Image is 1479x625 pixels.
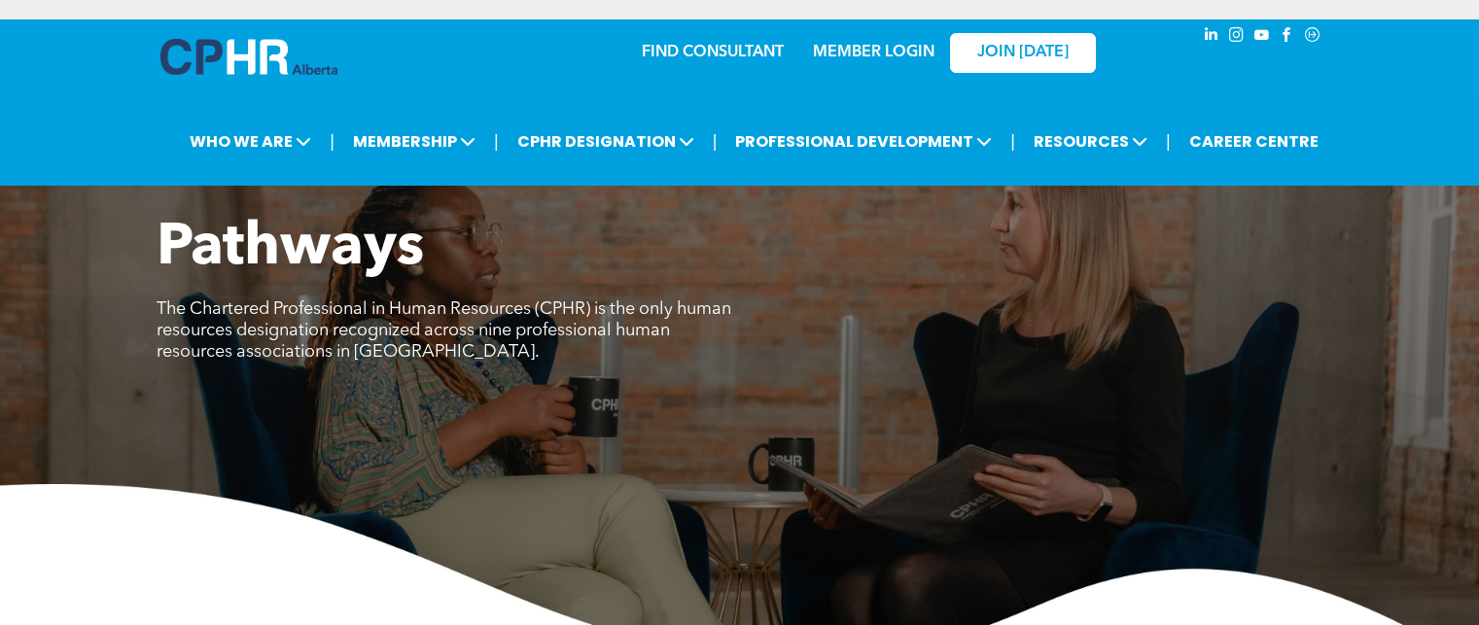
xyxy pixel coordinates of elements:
[713,122,718,161] li: |
[950,33,1096,73] a: JOIN [DATE]
[1010,122,1015,161] li: |
[1226,24,1248,51] a: instagram
[642,45,784,60] a: FIND CONSULTANT
[157,220,424,278] span: Pathways
[1201,24,1222,51] a: linkedin
[184,123,317,159] span: WHO WE ARE
[1277,24,1298,51] a: facebook
[1028,123,1153,159] span: RESOURCES
[729,123,998,159] span: PROFESSIONAL DEVELOPMENT
[977,44,1069,62] span: JOIN [DATE]
[1302,24,1323,51] a: Social network
[160,39,337,75] img: A blue and white logo for cp alberta
[813,45,934,60] a: MEMBER LOGIN
[494,122,499,161] li: |
[1166,122,1171,161] li: |
[330,122,335,161] li: |
[511,123,700,159] span: CPHR DESIGNATION
[157,300,731,361] span: The Chartered Professional in Human Resources (CPHR) is the only human resources designation reco...
[347,123,481,159] span: MEMBERSHIP
[1183,123,1324,159] a: CAREER CENTRE
[1251,24,1273,51] a: youtube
